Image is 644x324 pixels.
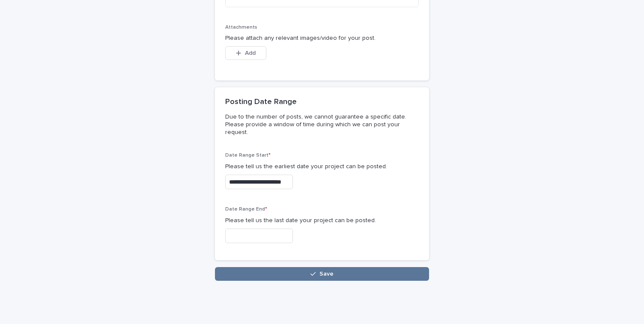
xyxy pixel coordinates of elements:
[225,216,419,225] p: Please tell us the last date your project can be posted.
[245,50,256,56] span: Add
[225,98,297,107] h2: Posting Date Range
[225,46,266,60] button: Add
[225,25,257,30] span: Attachments
[319,271,334,277] span: Save
[225,34,419,43] p: Please attach any relevant images/video for your post.
[225,162,419,171] p: Please tell us the earliest date your project can be posted.
[225,153,271,158] span: Date Range Start
[215,267,429,281] button: Save
[225,207,267,212] span: Date Range End
[225,113,415,137] p: Due to the number of posts, we cannot guarantee a specific date. Please provide a window of time ...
